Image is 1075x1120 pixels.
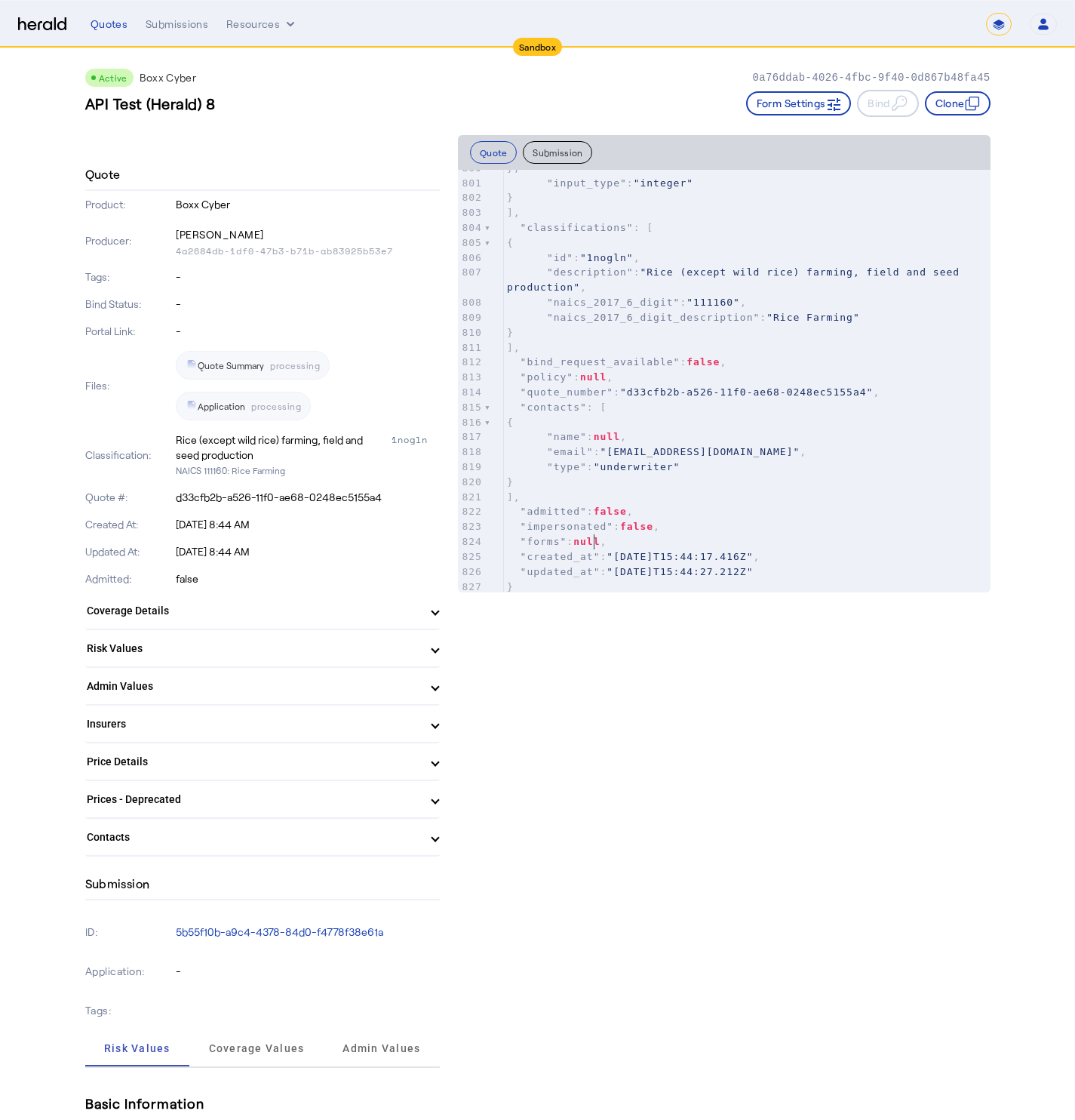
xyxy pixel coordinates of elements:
[547,312,760,323] span: "naics_2017_6_digit_description"
[176,432,389,463] div: Rice (except wild rice) farming, field and seed production
[507,342,521,353] span: ],
[507,327,514,338] span: }
[766,312,860,323] span: "Rice Farming"
[458,490,484,505] div: 821
[85,297,174,312] p: Bind Status:
[458,265,484,280] div: 807
[85,571,174,586] p: Admitted:
[458,251,484,266] div: 806
[85,448,174,463] p: Classification:
[513,38,562,56] div: Sandbox
[507,461,680,472] span: :
[521,506,587,517] span: "admitted"
[176,490,440,505] p: d33cfb2b-a526-11f0-ae68-0248ec5155a4
[87,641,420,657] mat-panel-title: Risk Values
[620,386,873,398] span: "d33cfb2b-a526-11f0-ae68-0248ec5155a4"
[85,961,174,982] p: Application:
[507,192,514,203] span: }
[507,252,640,263] span: : ,
[507,266,966,293] span: "Rice (except wild rice) farming, field and seed production"
[458,205,484,220] div: 803
[521,536,567,547] span: "forms"
[507,551,760,562] span: : ,
[521,551,600,562] span: "created_at"
[458,355,484,370] div: 812
[507,476,514,488] span: }
[547,177,627,189] span: "input_type"
[458,235,484,251] div: 805
[594,506,627,517] span: false
[176,297,440,312] p: -
[686,356,720,368] span: false
[209,1043,305,1054] span: Coverage Values
[507,521,660,532] span: : ,
[507,312,860,323] span: :
[458,445,484,460] div: 818
[85,165,121,183] h4: Quote
[458,220,484,235] div: 804
[600,446,800,457] span: "[EMAIL_ADDRESS][DOMAIN_NAME]"
[507,491,521,503] span: ],
[85,706,440,742] mat-expansion-panel-header: Insurers
[507,417,514,428] span: {
[507,386,880,398] span: : ,
[85,490,174,505] p: Quote #:
[507,431,627,442] span: : ,
[176,571,440,586] p: false
[176,324,440,339] p: -
[458,460,484,475] div: 819
[507,297,747,308] span: : ,
[594,431,620,442] span: null
[607,551,753,562] span: "[DATE]T15:44:17.416Z"
[458,504,484,519] div: 822
[521,566,600,577] span: "updated_at"
[547,446,594,457] span: "email"
[507,371,613,383] span: : ,
[91,17,127,32] div: Quotes
[99,72,127,83] span: Active
[507,402,607,413] span: : [
[226,17,298,32] button: Resources dropdown menu
[620,521,653,532] span: false
[104,1043,170,1054] span: Risk Values
[746,91,852,115] button: Form Settings
[392,432,440,463] div: 1nogln
[507,506,634,517] span: : ,
[458,519,484,534] div: 823
[634,177,693,189] span: "integer"
[857,90,918,117] button: Bind
[85,743,440,780] mat-expansion-panel-header: Price Details
[85,1092,440,1115] h5: Basic Information
[85,269,174,285] p: Tags:
[87,754,420,770] mat-panel-title: Price Details
[594,461,680,472] span: "underwriter"
[85,819,440,855] mat-expansion-panel-header: Contacts
[521,371,574,383] span: "policy"
[85,781,440,817] mat-expansion-panel-header: Prices - Deprecated
[458,565,484,580] div: 826
[176,269,440,285] p: -
[580,371,607,383] span: null
[547,297,680,308] span: "naics_2017_6_digit"
[458,580,484,595] div: 827
[85,668,440,704] mat-expansion-panel-header: Admin Values
[607,566,753,577] span: "[DATE]T15:44:27.212Z"
[85,233,174,248] p: Producer:
[507,356,726,368] span: : ,
[547,431,587,442] span: "name"
[342,1043,420,1054] span: Admin Values
[458,475,484,490] div: 820
[507,162,521,174] span: },
[523,141,592,164] button: Submission
[458,429,484,445] div: 817
[176,245,440,257] p: 4a2684db-1df0-47b3-b71b-ab83925b53e7
[458,385,484,400] div: 814
[85,875,150,893] h4: Submission
[87,829,420,845] mat-panel-title: Contacts
[176,544,440,559] p: [DATE] 8:44 AM
[85,93,216,114] h3: API Test (Herald) 8
[507,446,806,457] span: : ,
[85,922,174,943] p: ID:
[507,266,966,293] span: : ,
[925,91,991,115] button: Clone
